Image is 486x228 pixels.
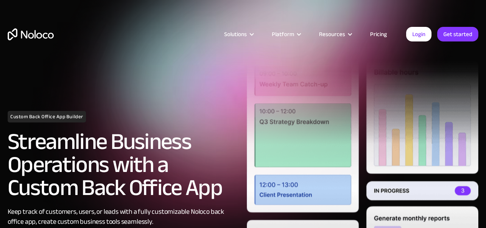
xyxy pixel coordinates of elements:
[224,29,247,39] div: Solutions
[8,207,239,227] div: Keep track of customers, users, or leads with a fully customizable Noloco back office app, create...
[309,29,360,39] div: Resources
[406,27,431,41] a: Login
[8,28,54,40] a: home
[319,29,345,39] div: Resources
[8,111,86,122] h1: Custom Back Office App Builder
[8,130,239,199] h2: Streamline Business Operations with a Custom Back Office App
[360,29,397,39] a: Pricing
[437,27,478,41] a: Get started
[262,29,309,39] div: Platform
[215,29,262,39] div: Solutions
[272,29,294,39] div: Platform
